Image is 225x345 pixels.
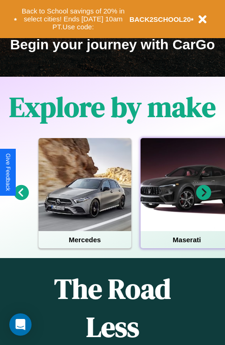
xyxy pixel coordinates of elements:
h1: Explore by make [9,88,216,126]
div: Open Intercom Messenger [9,313,32,336]
b: BACK2SCHOOL20 [129,15,191,23]
h4: Mercedes [39,231,131,248]
div: Give Feedback [5,153,11,191]
button: Back to School savings of 20% in select cities! Ends [DATE] 10am PT.Use code: [17,5,129,33]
